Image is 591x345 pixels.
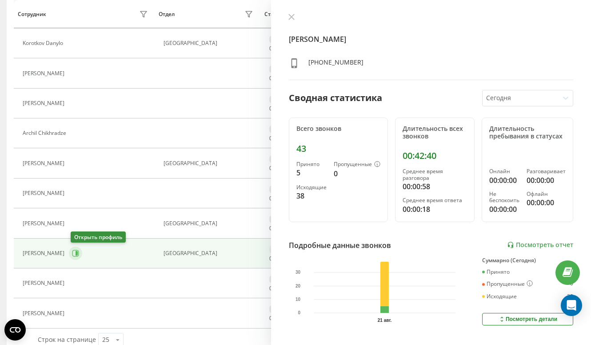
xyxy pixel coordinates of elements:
[378,318,392,323] text: 21 авг.
[498,316,557,323] div: Посмотреть детали
[489,175,519,186] div: 00:00:00
[269,195,276,202] span: 00
[527,175,566,186] div: 00:00:00
[159,11,175,17] div: Отдел
[269,74,276,82] span: 00
[482,313,573,325] button: Посмотреть детали
[269,106,291,112] div: : :
[71,231,126,243] div: Открыть профиль
[18,11,46,17] div: Сотрудник
[23,280,67,286] div: [PERSON_NAME]
[269,245,298,254] div: Офлайн
[296,161,327,167] div: Принято
[403,204,467,215] div: 00:00:18
[23,130,68,136] div: Archil Chikhradze
[561,295,582,316] div: Open Intercom Messenger
[4,319,26,341] button: Open CMP widget
[164,160,256,166] div: [GEOGRAPHIC_DATA]
[269,256,291,262] div: : :
[269,284,276,292] span: 00
[403,125,467,140] div: Длительность всех звонков
[527,197,566,208] div: 00:00:00
[489,125,566,140] div: Длительность пребывания в статусах
[269,65,298,73] div: Офлайн
[269,225,291,231] div: : :
[482,257,573,264] div: Суммарно (Сегодня)
[38,335,96,344] span: Строк на странице
[527,168,566,175] div: Разговаривает
[269,95,298,104] div: Офлайн
[403,150,467,161] div: 00:42:40
[23,220,67,227] div: [PERSON_NAME]
[295,270,301,275] text: 30
[482,269,510,275] div: Принято
[298,310,301,315] text: 0
[264,11,282,17] div: Статус
[295,283,301,288] text: 20
[296,167,327,178] div: 5
[567,293,573,300] div: 38
[334,168,380,179] div: 0
[403,197,467,203] div: Среднее время ответа
[269,315,291,321] div: : :
[269,224,276,232] span: 00
[269,215,298,223] div: Офлайн
[489,191,519,204] div: Не беспокоить
[289,240,391,251] div: Подробные данные звонков
[23,70,67,77] div: [PERSON_NAME]
[102,335,109,344] div: 25
[269,45,291,52] div: : :
[482,280,533,288] div: Пропущенные
[23,250,67,256] div: [PERSON_NAME]
[164,40,256,46] div: [GEOGRAPHIC_DATA]
[489,168,519,175] div: Онлайн
[269,185,298,194] div: Офлайн
[23,160,67,166] div: [PERSON_NAME]
[269,155,298,163] div: Офлайн
[296,143,380,154] div: 43
[269,285,291,292] div: : :
[308,58,363,71] div: [PHONE_NUMBER]
[23,310,67,317] div: [PERSON_NAME]
[334,161,380,168] div: Пропущенные
[269,75,291,81] div: : :
[482,293,517,300] div: Исходящие
[489,204,519,215] div: 00:00:00
[269,105,276,112] span: 00
[23,190,67,196] div: [PERSON_NAME]
[269,164,276,172] span: 00
[269,45,276,52] span: 00
[289,91,382,105] div: Сводная статистика
[269,275,298,284] div: Офлайн
[164,220,256,227] div: [GEOGRAPHIC_DATA]
[527,191,566,197] div: Офлайн
[296,191,327,201] div: 38
[164,250,256,256] div: [GEOGRAPHIC_DATA]
[296,184,327,191] div: Исходящие
[23,100,67,106] div: [PERSON_NAME]
[269,135,291,142] div: : :
[295,296,301,301] text: 10
[269,134,276,142] span: 00
[269,125,298,134] div: Офлайн
[269,305,298,313] div: Офлайн
[269,35,298,44] div: Офлайн
[269,195,291,202] div: : :
[296,125,380,133] div: Всего звонков
[289,34,573,45] h4: [PERSON_NAME]
[403,168,467,181] div: Среднее время разговора
[23,40,65,46] div: Korotkov Danylo
[269,255,276,262] span: 00
[507,241,573,249] a: Посмотреть отчет
[269,314,276,322] span: 00
[269,165,291,171] div: : :
[403,181,467,192] div: 00:00:58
